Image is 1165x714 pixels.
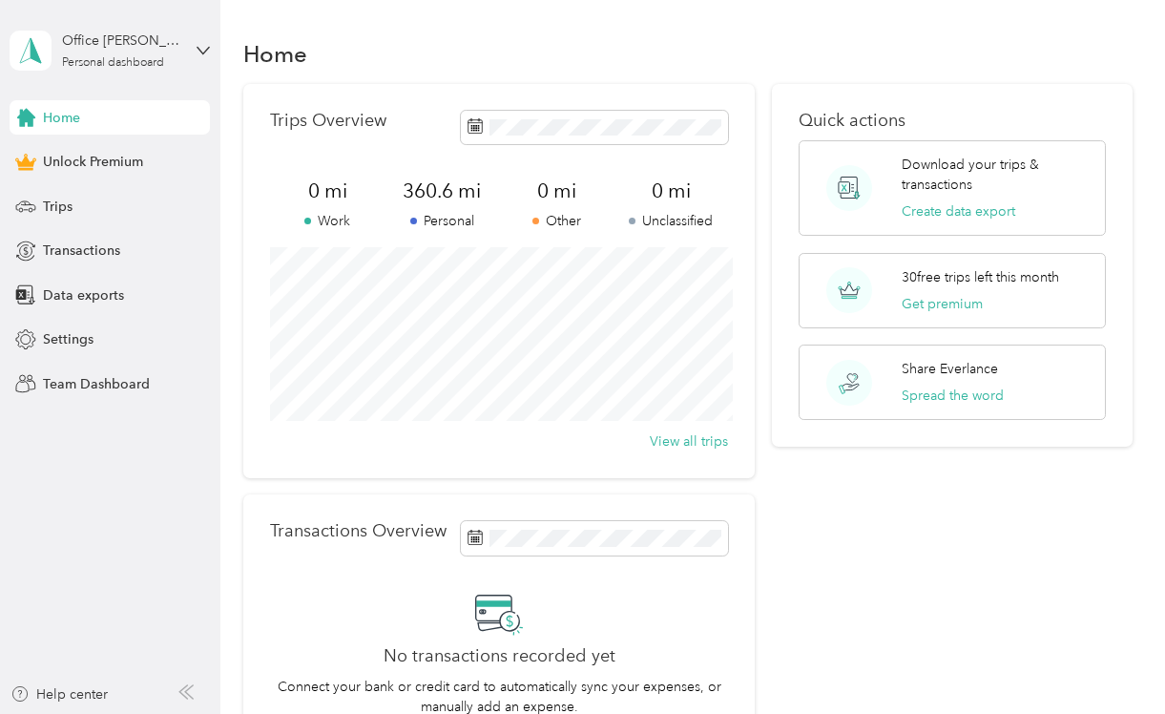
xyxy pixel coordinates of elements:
[385,211,499,231] p: Personal
[43,374,150,394] span: Team Dashboard
[799,111,1106,131] p: Quick actions
[499,178,614,204] span: 0 mi
[43,197,73,217] span: Trips
[270,178,385,204] span: 0 mi
[43,241,120,261] span: Transactions
[270,521,447,541] p: Transactions Overview
[270,111,386,131] p: Trips Overview
[650,431,728,451] button: View all trips
[902,294,983,314] button: Get premium
[902,359,998,379] p: Share Everlance
[1058,607,1165,714] iframe: Everlance-gr Chat Button Frame
[43,108,80,128] span: Home
[902,155,1091,195] p: Download your trips & transactions
[62,31,181,51] div: Office [PERSON_NAME] Team
[243,44,307,64] h1: Home
[614,211,728,231] p: Unclassified
[270,211,385,231] p: Work
[614,178,728,204] span: 0 mi
[62,57,164,69] div: Personal dashboard
[10,684,108,704] button: Help center
[499,211,614,231] p: Other
[902,386,1004,406] button: Spread the word
[902,267,1059,287] p: 30 free trips left this month
[902,201,1015,221] button: Create data export
[43,329,94,349] span: Settings
[385,178,499,204] span: 360.6 mi
[43,152,143,172] span: Unlock Premium
[384,646,615,666] h2: No transactions recorded yet
[43,285,124,305] span: Data exports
